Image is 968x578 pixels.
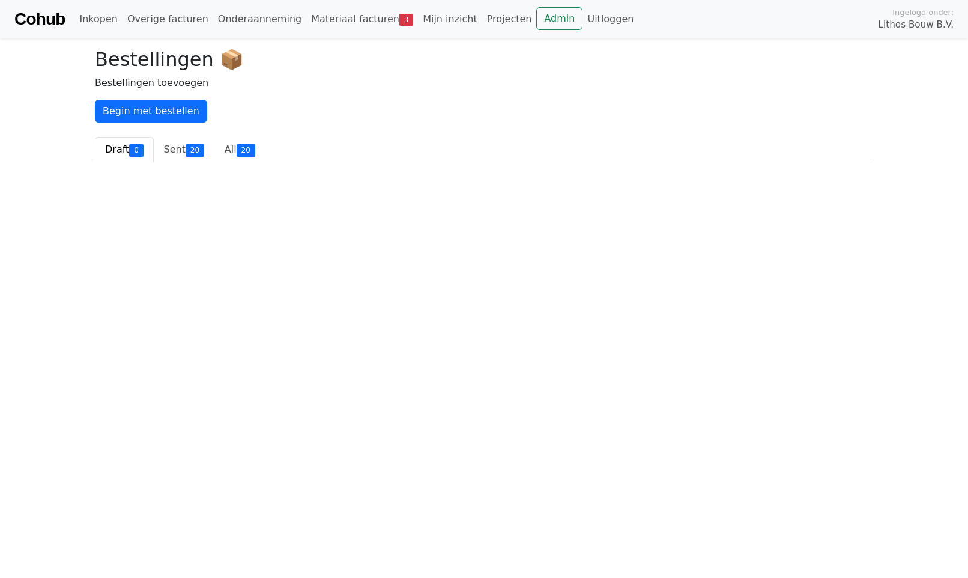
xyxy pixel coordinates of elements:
[237,144,255,156] div: 20
[129,144,143,156] div: 0
[214,137,265,162] a: All20
[95,48,873,71] h2: Bestellingen 📦
[418,7,482,31] a: Mijn inzicht
[95,137,154,162] a: Draft0
[582,7,638,31] a: Uitloggen
[536,7,582,30] a: Admin
[399,14,413,26] span: 3
[123,7,213,31] a: Overige facturen
[482,7,537,31] a: Projecten
[186,144,204,156] div: 20
[154,137,214,162] a: Sent20
[879,18,954,32] span: Lithos Bouw B.V.
[892,7,954,18] span: Ingelogd onder:
[74,7,122,31] a: Inkopen
[213,7,306,31] a: Onderaanneming
[306,7,418,31] a: Materiaal facturen3
[95,100,207,123] a: Begin met bestellen
[95,76,873,90] p: Bestellingen toevoegen
[14,5,65,34] a: Cohub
